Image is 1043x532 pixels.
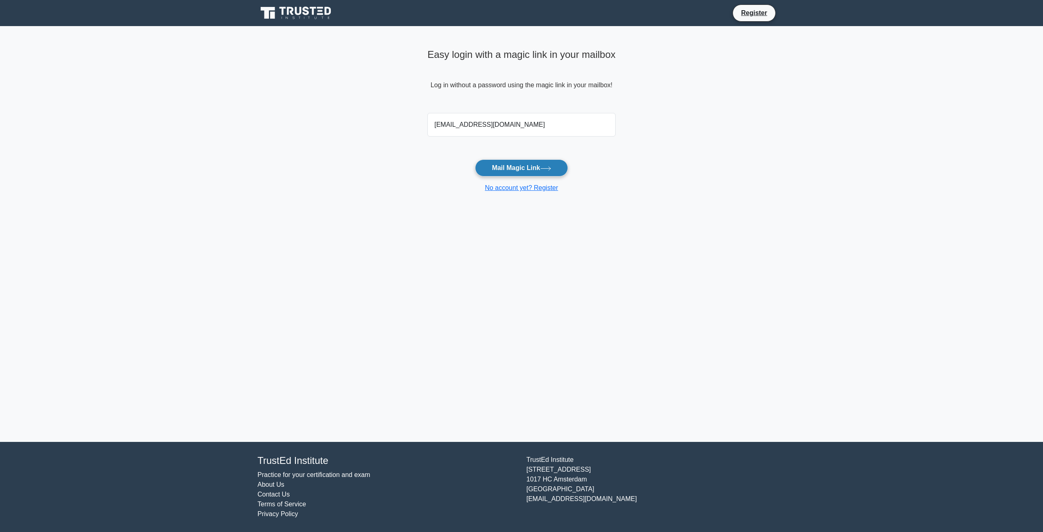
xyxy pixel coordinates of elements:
[736,8,772,18] a: Register
[257,491,290,498] a: Contact Us
[427,49,616,61] h4: Easy login with a magic link in your mailbox
[257,481,284,488] a: About Us
[521,455,790,519] div: TrustEd Institute [STREET_ADDRESS] 1017 HC Amsterdam [GEOGRAPHIC_DATA] [EMAIL_ADDRESS][DOMAIN_NAME]
[475,159,568,177] button: Mail Magic Link
[485,184,558,191] a: No account yet? Register
[427,46,616,110] div: Log in without a password using the magic link in your mailbox!
[257,510,298,517] a: Privacy Policy
[257,471,370,478] a: Practice for your certification and exam
[427,113,616,137] input: Email
[257,455,517,467] h4: TrustEd Institute
[257,501,306,508] a: Terms of Service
